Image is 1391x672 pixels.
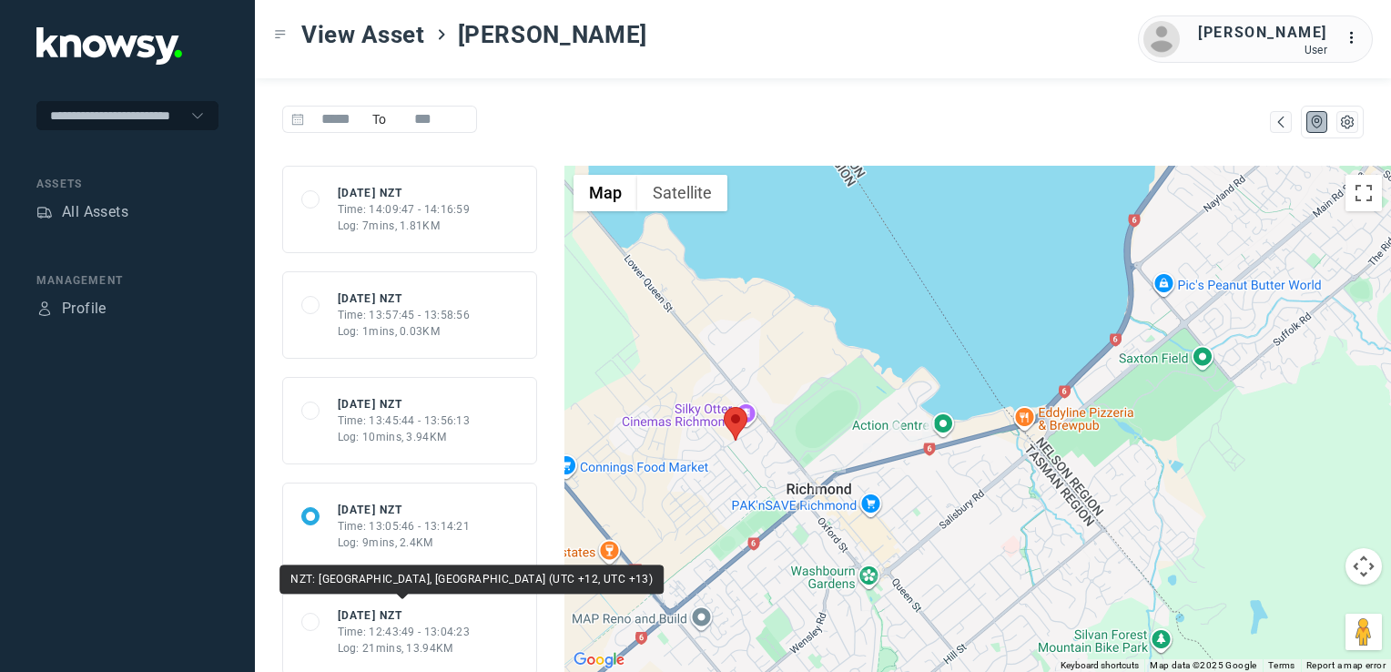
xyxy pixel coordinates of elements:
[368,106,391,133] span: To
[36,204,53,220] div: Assets
[338,535,471,551] div: Log: 9mins, 2.4KM
[1345,27,1367,52] div: :
[569,648,629,672] img: Google
[274,28,287,41] div: Toggle Menu
[1198,22,1327,44] div: [PERSON_NAME]
[1346,31,1365,45] tspan: ...
[1345,27,1367,49] div: :
[1150,660,1256,670] span: Map data ©2025 Google
[338,201,471,218] div: Time: 14:09:47 - 14:16:59
[338,396,471,412] div: [DATE] NZT
[62,298,107,320] div: Profile
[569,648,629,672] a: Open this area in Google Maps (opens a new window)
[1268,660,1295,670] a: Terms (opens in new tab)
[290,573,653,585] span: NZT: [GEOGRAPHIC_DATA], [GEOGRAPHIC_DATA] (UTC +12, UTC +13)
[338,185,471,201] div: [DATE] NZT
[1306,660,1386,670] a: Report a map error
[338,429,471,445] div: Log: 10mins, 3.94KM
[1345,548,1382,585] button: Map camera controls
[62,201,128,223] div: All Assets
[338,307,471,323] div: Time: 13:57:45 - 13:58:56
[1061,659,1139,672] button: Keyboard shortcuts
[36,298,107,320] a: ProfileProfile
[1273,114,1289,130] div: Map
[338,412,471,429] div: Time: 13:45:44 - 13:56:13
[338,323,471,340] div: Log: 1mins, 0.03KM
[1345,614,1382,650] button: Drag Pegman onto the map to open Street View
[338,518,471,535] div: Time: 13:05:46 - 13:14:21
[36,272,218,289] div: Management
[574,175,637,211] button: Show street map
[301,18,425,51] span: View Asset
[338,624,471,640] div: Time: 12:43:49 - 13:04:23
[36,176,218,192] div: Assets
[338,290,471,307] div: [DATE] NZT
[434,27,449,42] div: >
[36,300,53,317] div: Profile
[338,607,471,624] div: [DATE] NZT
[458,18,647,51] span: [PERSON_NAME]
[1339,114,1355,130] div: List
[1198,44,1327,56] div: User
[338,640,471,657] div: Log: 21mins, 13.94KM
[338,502,471,518] div: [DATE] NZT
[338,218,471,234] div: Log: 7mins, 1.81KM
[1143,21,1180,57] img: avatar.png
[1345,175,1382,211] button: Toggle fullscreen view
[36,201,128,223] a: AssetsAll Assets
[637,175,727,211] button: Show satellite imagery
[1309,114,1325,130] div: Map
[36,27,182,65] img: Application Logo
